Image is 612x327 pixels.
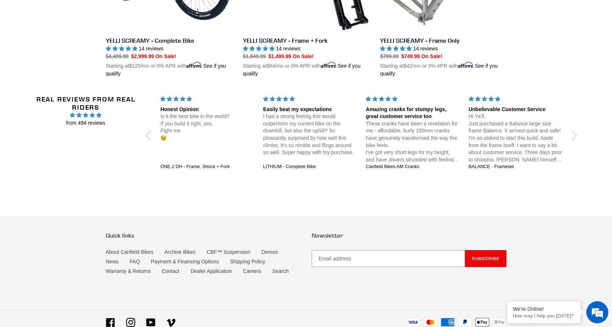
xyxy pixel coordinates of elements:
[49,41,135,51] div: Chat with us now
[8,40,19,51] div: Navigation go back
[272,268,289,274] a: Search
[164,249,196,255] a: Archive Bikes
[151,259,219,264] a: Payment & Financing Options
[207,249,250,255] a: CBF™ Suspension
[366,120,459,164] p: These cranks have been a revelation for me - affordable, burly 150mm cranks have genuinely transf...
[465,250,507,267] button: Subscribe
[243,268,261,274] a: Careers
[160,95,254,103] div: 5 stars
[31,111,141,119] span: 4.97 stars
[366,95,459,103] div: 5 stars
[469,164,562,170] a: BALANCE - Frameset
[106,232,301,239] p: Quick links
[130,259,140,264] a: FAQ
[4,201,140,227] textarea: Type your message and hit 'Enter'
[261,249,278,255] a: Demos
[472,256,500,261] span: Subscribe
[312,250,465,267] input: Email address
[263,95,357,103] div: 5 stars
[106,259,119,264] a: News
[160,106,254,113] div: Honest Opinion
[469,95,562,103] div: 5 stars
[513,313,575,319] p: How may I help you today?
[190,268,232,274] a: Dealer Application
[469,106,562,113] div: Unbelievable Customer Service
[469,113,562,163] p: Hi Ya’ll. Just purchased a Balance large size frame Balance. It arrived quick and safe! I’m so st...
[106,268,151,274] a: Warranty & Returns
[513,306,575,312] div: We're Online!
[366,164,459,170] a: Canfield Bikes AM Cranks
[162,268,179,274] a: Contact
[43,93,101,167] span: We're online!
[230,259,265,264] a: Shipping Policy
[312,232,507,239] p: Newsletter
[31,95,141,111] h2: Real Reviews from Real Riders
[263,113,357,156] p: I had a strong feeling this would outperform my current bike on the downhill, but also the uphill...
[31,119,141,127] span: from 494 reviews
[160,164,254,170] a: ONE.2 DH - Frame, Shock + Fork
[263,164,357,170] a: LITHIUM - Complete Bike
[263,106,357,113] div: Easily beat my expectations
[106,249,154,255] a: About Canfield Bikes
[24,37,42,55] img: d_696896380_company_1647369064580_696896380
[121,4,138,21] div: Minimize live chat window
[160,113,254,142] p: Is it the best bike in the world? If you build it right, yes. Fight me. 😉
[366,106,459,120] div: Amazing cranks for stumpy legs, great customer service too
